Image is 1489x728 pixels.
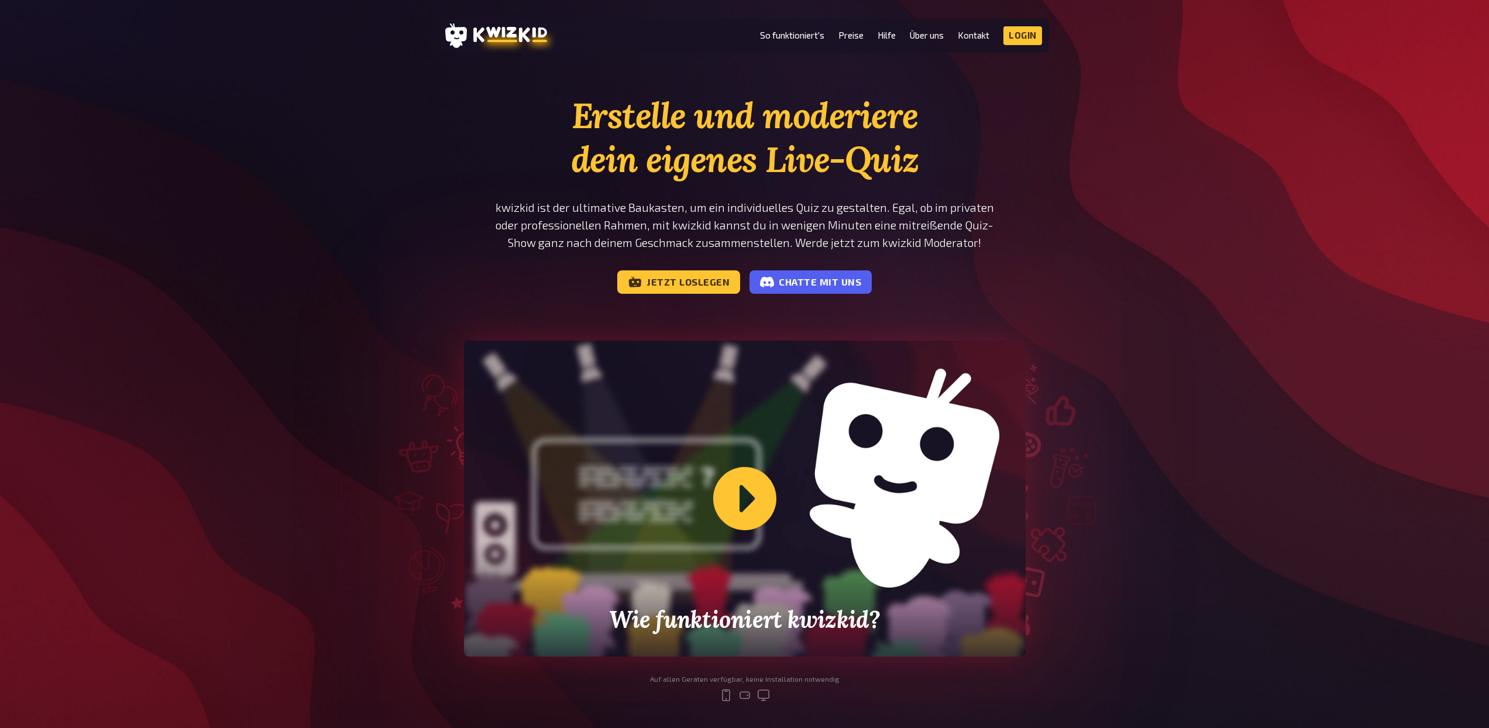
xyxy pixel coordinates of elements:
p: kwizkid ist der ultimative Baukasten, um ein individuelles Quiz zu gestalten. Egal, ob im private... [464,199,1026,252]
a: Chatte mit uns [749,270,872,294]
a: Über uns [910,30,944,40]
div: Auf allen Geräten verfügbar, keine Installation notwendig [650,675,840,684]
a: Login [1003,26,1042,45]
a: Jetzt loslegen [617,270,740,294]
a: Preise [838,30,864,40]
h1: Erstelle und moderiere dein eigenes Live-Quiz [464,94,1026,181]
svg: mobile [719,688,733,702]
a: Kontakt [958,30,989,40]
h2: Wie funktioniert kwizkid? [576,606,913,633]
svg: desktop [756,688,771,702]
a: Hilfe [878,30,896,40]
svg: tablet [738,688,752,702]
a: So funktioniert's [760,30,824,40]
